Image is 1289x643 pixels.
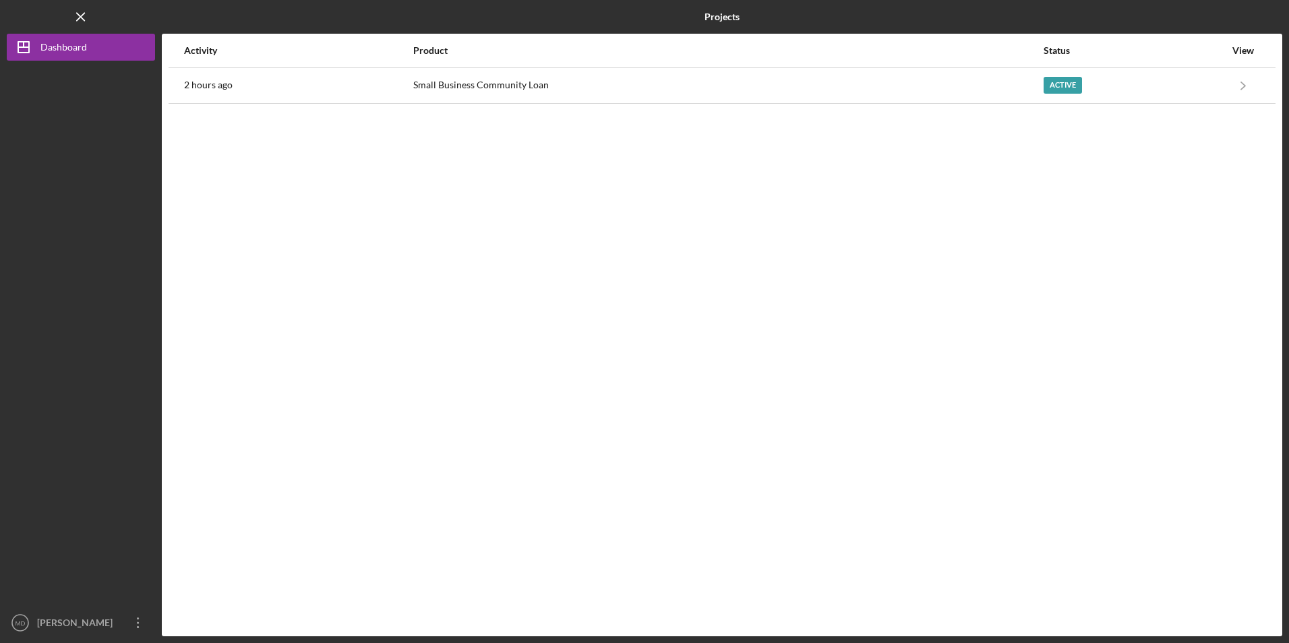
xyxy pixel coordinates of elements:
[705,11,740,22] b: Projects
[1226,45,1260,56] div: View
[7,609,155,636] button: MD[PERSON_NAME]
[413,45,1042,56] div: Product
[1044,77,1082,94] div: Active
[413,69,1042,102] div: Small Business Community Loan
[184,45,412,56] div: Activity
[7,34,155,61] button: Dashboard
[16,619,26,627] text: MD
[1044,45,1225,56] div: Status
[40,34,87,64] div: Dashboard
[184,80,233,90] time: 2025-08-26 19:48
[34,609,121,640] div: [PERSON_NAME]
